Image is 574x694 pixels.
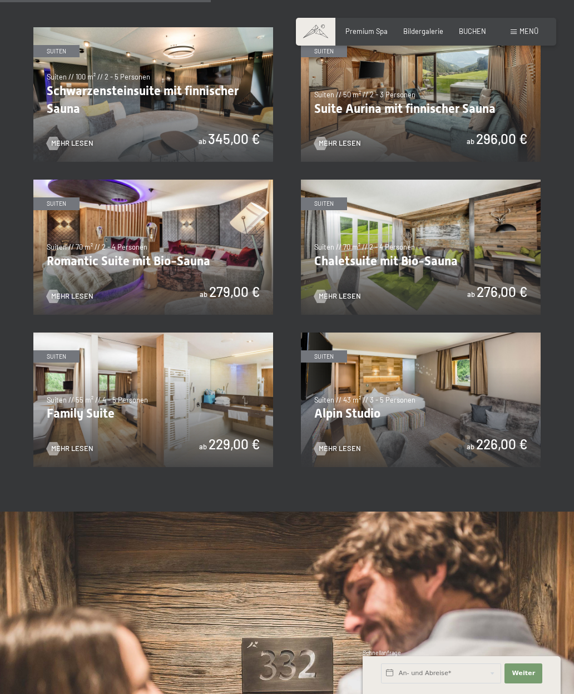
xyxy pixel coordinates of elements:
img: Chaletsuite mit Bio-Sauna [301,180,541,314]
a: Mehr Lesen [314,138,361,148]
span: Mehr Lesen [319,291,361,301]
a: BUCHEN [459,27,486,36]
span: Mehr Lesen [51,138,93,148]
img: Alpin Studio [301,333,541,467]
button: Weiter [504,663,542,683]
a: Mehr Lesen [314,444,361,454]
a: Mehr Lesen [314,291,361,301]
a: Romantic Suite mit Bio-Sauna [33,180,273,185]
span: Mehr Lesen [319,138,361,148]
a: Bildergalerie [403,27,443,36]
a: Schwarzensteinsuite mit finnischer Sauna [33,27,273,33]
span: Menü [519,27,538,36]
img: Romantic Suite mit Bio-Sauna [33,180,273,314]
a: Premium Spa [345,27,388,36]
a: Family Suite [33,333,273,338]
a: Mehr Lesen [47,291,93,301]
a: Chaletsuite mit Bio-Sauna [301,180,541,185]
a: Alpin Studio [301,333,541,338]
span: Mehr Lesen [51,291,93,301]
span: Schnellanfrage [363,650,401,656]
img: Suite Aurina mit finnischer Sauna [301,27,541,162]
span: Mehr Lesen [51,444,93,454]
a: Mehr Lesen [47,138,93,148]
a: Mehr Lesen [47,444,93,454]
img: Family Suite [33,333,273,467]
img: Schwarzensteinsuite mit finnischer Sauna [33,27,273,162]
span: Weiter [512,669,535,678]
span: Mehr Lesen [319,444,361,454]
